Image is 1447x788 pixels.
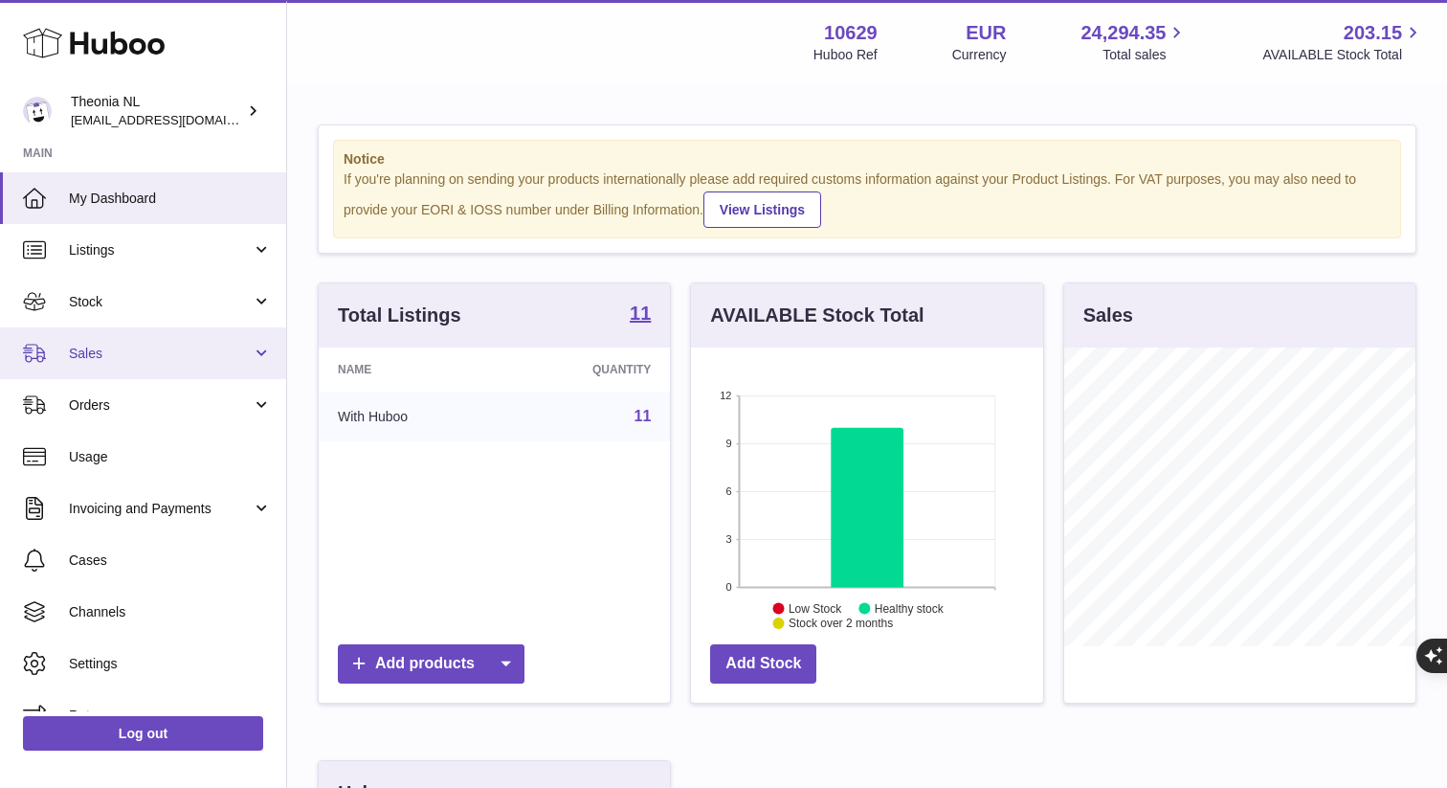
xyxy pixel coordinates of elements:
a: 11 [634,408,652,424]
text: Healthy stock [875,601,945,615]
span: Channels [69,603,272,621]
h3: AVAILABLE Stock Total [710,303,924,328]
span: Usage [69,448,272,466]
span: Returns [69,707,272,725]
span: 203.15 [1344,20,1402,46]
a: View Listings [703,191,821,228]
h3: Sales [1083,303,1133,328]
span: Cases [69,552,272,570]
strong: 10629 [824,20,878,46]
a: Log out [23,716,263,751]
a: Add products [338,644,524,684]
div: Huboo Ref [813,46,878,64]
div: Theonia NL [71,93,243,129]
td: With Huboo [319,392,504,441]
a: Add Stock [710,644,816,684]
strong: Notice [344,150,1391,169]
th: Name [319,348,504,392]
span: Sales [69,345,252,363]
span: 24,294.35 [1080,20,1166,46]
span: Stock [69,293,252,311]
text: 0 [726,581,732,593]
text: 12 [721,390,732,401]
a: 11 [630,304,651,326]
text: 3 [726,533,732,545]
div: If you're planning on sending your products internationally please add required customs informati... [344,170,1391,228]
strong: 11 [630,304,651,323]
img: info@wholesomegoods.eu [23,97,52,125]
h3: Total Listings [338,303,461,328]
span: My Dashboard [69,190,272,208]
strong: EUR [966,20,1006,46]
span: Listings [69,241,252,259]
span: AVAILABLE Stock Total [1262,46,1424,64]
a: 24,294.35 Total sales [1080,20,1188,64]
span: Settings [69,655,272,673]
span: Invoicing and Payments [69,500,252,518]
text: Low Stock [789,601,842,615]
div: Currency [952,46,1007,64]
th: Quantity [504,348,671,392]
span: Total sales [1102,46,1188,64]
span: Orders [69,396,252,415]
a: 203.15 AVAILABLE Stock Total [1262,20,1424,64]
span: [EMAIL_ADDRESS][DOMAIN_NAME] [71,112,281,127]
text: 6 [726,485,732,497]
text: Stock over 2 months [789,617,893,630]
text: 9 [726,438,732,449]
